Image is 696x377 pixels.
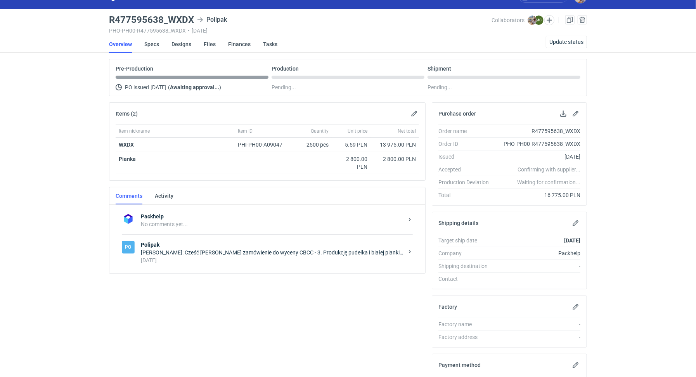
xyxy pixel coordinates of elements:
a: Specs [144,36,159,53]
div: Target ship date [438,237,495,244]
span: ) [219,84,221,90]
a: Comments [116,187,142,204]
div: Order ID [438,140,495,148]
p: Production [272,66,299,72]
div: Factory name [438,320,495,328]
div: Total [438,191,495,199]
strong: [DATE] [564,237,580,244]
span: Collaborators [492,17,525,23]
span: Quantity [311,128,329,134]
span: [DATE] [151,83,166,92]
div: No comments yet... [141,220,403,228]
div: Factory address [438,333,495,341]
span: Item ID [238,128,253,134]
p: Pre-Production [116,66,153,72]
div: R477595638_WXDX [495,127,580,135]
button: Edit factory details [571,302,580,311]
button: Edit payment method [571,360,580,370]
div: 5.59 PLN [335,141,367,149]
strong: Pianka [119,156,136,162]
em: Waiting for confirmation... [517,178,580,186]
h2: Payment method [438,362,481,368]
div: [DATE] [495,153,580,161]
div: 2 800.00 PLN [335,155,367,171]
div: Order name [438,127,495,135]
h2: Purchase order [438,111,476,117]
h2: Items (2) [116,111,138,117]
div: PO issued [116,83,268,92]
img: Michał Palasek [528,16,537,25]
div: Shipping destination [438,262,495,270]
img: Packhelp [122,213,135,225]
a: WXDX [119,142,134,148]
div: Issued [438,153,495,161]
div: Accepted [438,166,495,173]
div: [DATE] [141,256,403,264]
div: Company [438,249,495,257]
button: Edit items [410,109,419,118]
a: Finances [228,36,251,53]
a: Designs [171,36,191,53]
strong: Awaiting approval... [170,84,219,90]
span: Unit price [348,128,367,134]
strong: Polipak [141,241,403,249]
p: Shipment [428,66,451,72]
button: Edit shipping details [571,218,580,228]
div: 13 975.00 PLN [374,141,416,149]
span: • [188,28,190,34]
button: Edit collaborators [544,15,554,25]
a: Overview [109,36,132,53]
div: Contact [438,275,495,283]
h2: Shipping details [438,220,478,226]
div: - [495,333,580,341]
a: Duplicate [565,15,575,24]
div: 2 800.00 PLN [374,155,416,163]
div: PHO-PH00-R477595638_WXDX [495,140,580,148]
button: Update status [546,36,587,48]
strong: Packhelp [141,213,403,220]
div: [PERSON_NAME]: Cześć [PERSON_NAME] zamówienie do wyceny CBCC - 3. Produkcję pudełka i białej pian... [141,249,403,256]
div: PHI-PH00-A09047 [238,141,290,149]
span: Item nickname [119,128,150,134]
button: Cancel order [578,15,587,24]
div: - [495,275,580,283]
div: 16 775.00 PLN [495,191,580,199]
h3: R477595638_WXDX [109,15,194,24]
h2: Factory [438,304,457,310]
em: Confirming with supplier... [518,166,580,173]
span: Update status [549,39,583,45]
span: Pending... [272,83,296,92]
div: Packhelp [495,249,580,257]
div: Pending... [428,83,580,92]
div: PHO-PH00-R477595638_WXDX [DATE] [109,28,492,34]
div: 2500 pcs [293,138,332,152]
a: Files [204,36,216,53]
div: - [495,262,580,270]
div: Polipak [122,241,135,254]
span: Net total [398,128,416,134]
figcaption: Po [122,241,135,254]
a: Tasks [263,36,277,53]
div: Production Deviation [438,178,495,186]
div: Polipak [197,15,227,24]
button: Edit purchase order [571,109,580,118]
div: - [495,320,580,328]
a: Activity [155,187,173,204]
figcaption: MC [534,16,544,25]
span: ( [168,84,170,90]
button: Download PO [559,109,568,118]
